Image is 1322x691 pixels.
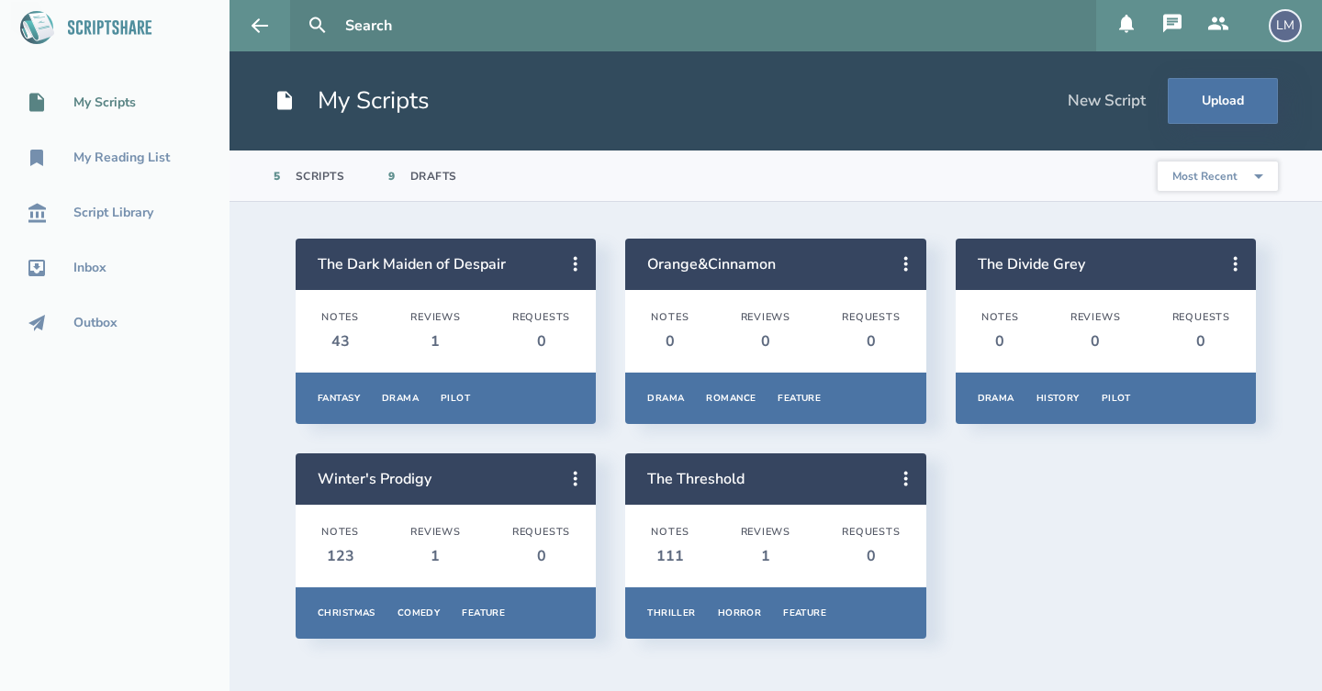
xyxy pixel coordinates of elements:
div: Outbox [73,316,118,330]
div: Inbox [73,261,106,275]
div: Notes [651,526,689,539]
div: Requests [512,526,570,539]
div: My Scripts [73,95,136,110]
div: My Reading List [73,150,170,165]
div: Script Library [73,206,153,220]
div: Feature [462,607,505,619]
div: Reviews [410,311,461,324]
div: Reviews [1070,311,1121,324]
div: Notes [321,526,359,539]
div: 5 [274,169,281,184]
div: 0 [512,546,570,566]
div: History [1036,392,1080,405]
div: Notes [981,311,1019,324]
div: 0 [741,331,791,351]
div: Drama [978,392,1014,405]
button: Upload [1168,78,1278,124]
div: 0 [512,331,570,351]
div: Christmas [318,607,375,619]
div: 0 [1070,331,1121,351]
div: 1 [410,546,461,566]
div: 1 [741,546,791,566]
div: Drafts [410,169,457,184]
div: Drama [382,392,419,405]
div: Requests [512,311,570,324]
a: The Dark Maiden of Despair [318,254,506,274]
div: Requests [1172,311,1230,324]
div: Feature [778,392,821,405]
div: Pilot [441,392,470,405]
a: Orange&Cinnamon [647,254,776,274]
a: The Threshold [647,469,745,489]
div: 111 [651,546,689,566]
div: Romance [706,392,756,405]
div: Notes [321,311,359,324]
div: Requests [842,526,900,539]
div: 0 [842,331,900,351]
div: 1 [410,331,461,351]
div: Reviews [741,311,791,324]
div: 0 [842,546,900,566]
h1: My Scripts [274,84,430,117]
div: Fantasy [318,392,360,405]
div: 0 [981,331,1019,351]
div: Comedy [398,607,441,619]
div: New Script [1068,91,1146,111]
div: Pilot [1102,392,1131,405]
div: Reviews [410,526,461,539]
div: 123 [321,546,359,566]
div: 0 [1172,331,1230,351]
div: 43 [321,331,359,351]
div: Notes [651,311,689,324]
div: Scripts [296,169,345,184]
div: LM [1269,9,1302,42]
a: The Divide Grey [978,254,1085,274]
div: Requests [842,311,900,324]
div: 9 [388,169,396,184]
a: Winter's Prodigy [318,469,431,489]
div: 0 [651,331,689,351]
div: Thriller [647,607,695,619]
div: Reviews [741,526,791,539]
div: Drama [647,392,684,405]
div: Feature [783,607,826,619]
div: Horror [718,607,762,619]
